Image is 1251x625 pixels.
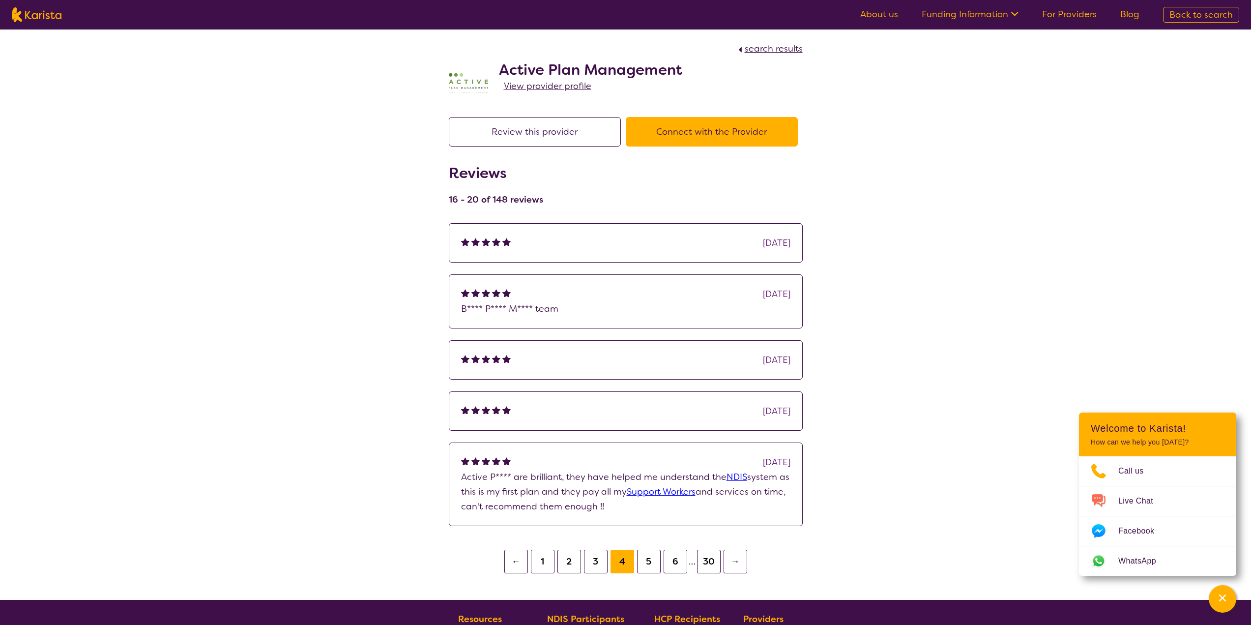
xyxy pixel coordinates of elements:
div: [DATE] [763,353,790,367]
span: search results [745,43,803,55]
img: fullstar [461,289,469,297]
h2: Active Plan Management [499,61,682,79]
span: Live Chat [1118,494,1165,508]
img: pypzb5qm7jexfhutod0x.png [449,63,488,103]
img: fullstar [492,238,500,246]
img: fullstar [471,406,480,414]
button: Connect with the Provider [626,117,798,147]
span: Back to search [1169,9,1233,21]
ul: Choose channel [1079,456,1236,576]
img: Karista logo [12,7,61,22]
img: fullstar [471,355,480,363]
b: HCP Recipients [654,613,720,625]
span: WhatsApp [1118,554,1168,568]
img: fullstar [502,289,511,297]
span: Facebook [1118,524,1166,538]
a: search results [736,43,803,55]
a: Funding Information [922,8,1018,20]
a: Connect with the Provider [626,126,803,138]
b: Providers [743,613,784,625]
img: fullstar [482,289,490,297]
img: fullstar [492,406,500,414]
h4: 16 - 20 of 148 reviews [449,194,543,206]
img: fullstar [461,355,469,363]
p: Active P**** are brilliant, they have helped me understand the system as this is my first plan an... [461,470,790,514]
button: 4 [611,550,634,573]
img: fullstar [502,457,511,465]
button: ← [504,550,528,573]
div: [DATE] [763,404,790,418]
div: [DATE] [763,455,790,470]
img: fullstar [461,406,469,414]
button: → [724,550,747,573]
div: [DATE] [763,236,790,250]
button: 3 [584,550,608,573]
img: fullstar [502,406,511,414]
img: fullstar [482,406,490,414]
h2: Welcome to Karista! [1091,422,1224,434]
img: fullstar [461,238,469,246]
img: fullstar [492,355,500,363]
button: Review this provider [449,117,621,147]
img: fullstar [502,238,511,246]
span: Call us [1118,464,1156,478]
span: View provider profile [504,80,591,92]
img: fullstar [471,238,480,246]
a: NDIS [727,471,747,483]
button: 30 [697,550,721,573]
p: How can we help you [DATE]? [1091,438,1224,446]
button: 2 [557,550,581,573]
a: Support Workers [627,486,696,498]
a: View provider profile [504,79,591,93]
img: fullstar [492,289,500,297]
a: Web link opens in a new tab. [1079,546,1236,576]
img: fullstar [492,457,500,465]
img: fullstar [482,355,490,363]
button: 5 [637,550,661,573]
b: NDIS Participants [547,613,624,625]
img: fullstar [482,238,490,246]
span: … [689,556,696,567]
button: 6 [664,550,687,573]
img: fullstar [471,457,480,465]
img: fullstar [502,355,511,363]
a: About us [860,8,898,20]
button: 1 [531,550,554,573]
a: Back to search [1163,7,1239,23]
b: Resources [458,613,502,625]
h2: Reviews [449,164,543,182]
a: Review this provider [449,126,626,138]
div: [DATE] [763,287,790,301]
a: For Providers [1042,8,1097,20]
img: fullstar [482,457,490,465]
a: Blog [1120,8,1139,20]
img: fullstar [471,289,480,297]
img: fullstar [461,457,469,465]
div: Channel Menu [1079,413,1236,576]
button: Channel Menu [1209,585,1236,613]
